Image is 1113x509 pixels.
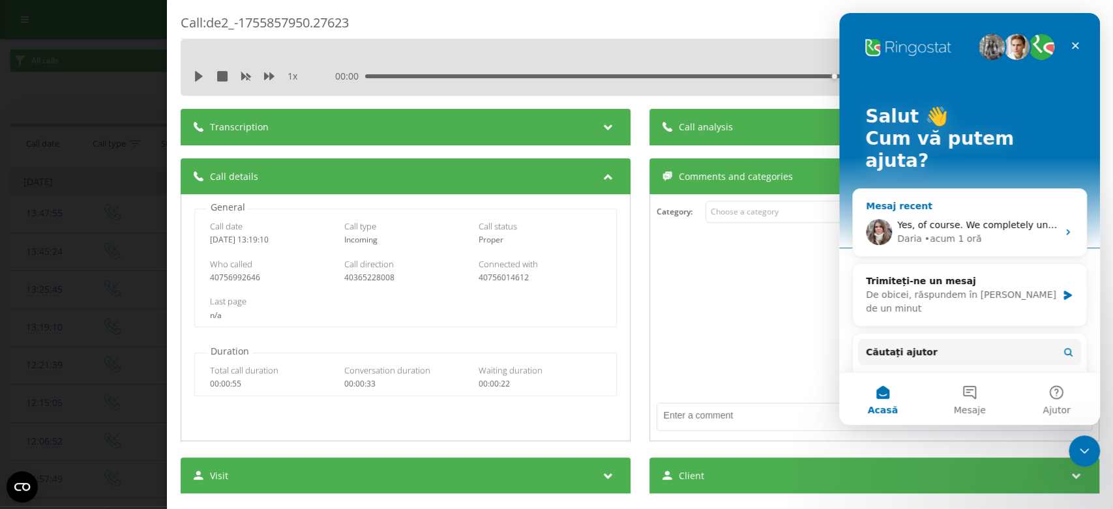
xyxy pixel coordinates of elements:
span: Call direction [344,258,394,270]
div: • acum 1 oră [85,219,143,233]
div: n/a [210,311,601,320]
span: Client [679,469,704,482]
div: 40365228008 [344,273,467,282]
span: Acasă [28,392,58,401]
span: Who called [210,258,252,270]
span: Total call duration [210,364,278,376]
span: 00:00 [335,70,365,83]
p: General [207,201,248,214]
span: Comments and categories [679,170,793,183]
div: Trimiteți-ne un mesajDe obicei, răspundem în [PERSON_NAME] de un minut [13,250,248,313]
span: Mesaje [114,392,146,401]
span: Visit [210,469,228,482]
span: Call date [210,220,243,232]
span: Call status [479,220,517,232]
span: Conversation duration [344,364,430,376]
span: Yes, of course. We completely understand and hope it gets resolved as soon as possible as well. [58,207,497,217]
span: Last page [210,295,246,307]
div: De obicei, răspundem în [PERSON_NAME] de un minut [27,275,218,302]
span: Call analysis [679,121,733,134]
div: Daria [58,219,83,233]
span: 1 x [288,70,297,83]
div: Accessibility label [832,74,837,79]
iframe: Intercom live chat [1069,435,1100,467]
button: Open CMP widget [7,471,38,502]
button: Căutați ajutor [19,326,242,352]
span: Connected with [479,258,538,270]
span: Incoming [344,234,378,245]
span: Ajutor [203,392,231,401]
div: 00:00:55 [210,379,333,388]
span: Waiting duration [479,364,542,376]
div: Choose a category [711,207,874,217]
div: Call : de2_-1755857950.27623 [181,14,1099,39]
span: Transcription [210,121,269,134]
span: Call details [210,170,258,183]
div: 00:00:22 [479,379,601,388]
h4: Category : [657,207,705,216]
div: 00:00:33 [344,379,467,388]
span: Căutați ajutor [27,332,98,346]
div: Închidere [224,21,248,44]
span: Proper [479,234,503,245]
button: Mesaje [87,360,173,412]
iframe: Intercom live chat [839,13,1100,425]
div: 40756014612 [479,273,601,282]
div: 40756992646 [210,273,333,282]
div: Trimiteți-ne un mesaj [27,261,218,275]
button: Ajutor [174,360,261,412]
span: Call type [344,220,376,232]
div: [DATE] 13:19:10 [210,235,333,244]
p: Duration [207,345,252,358]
